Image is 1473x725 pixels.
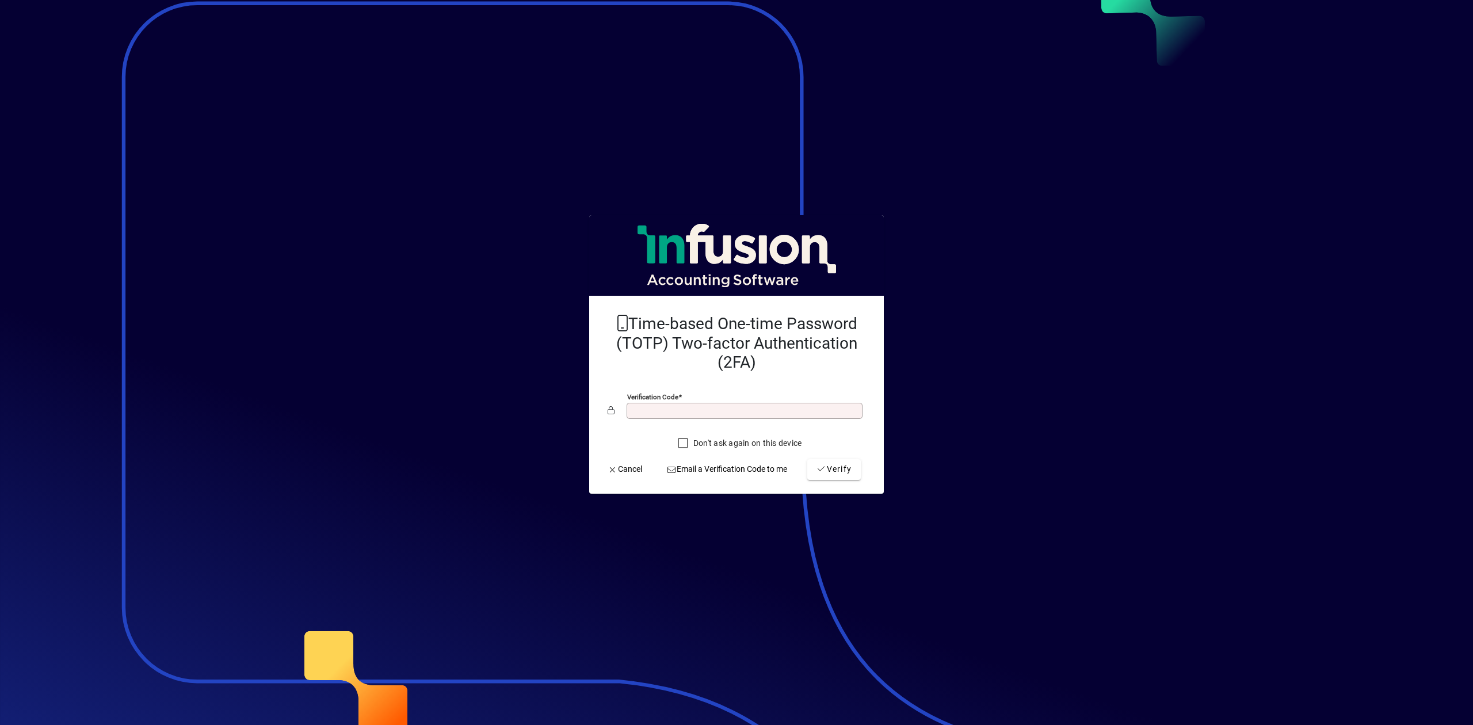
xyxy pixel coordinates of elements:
[691,437,802,449] label: Don't ask again on this device
[667,463,788,475] span: Email a Verification Code to me
[603,459,647,480] button: Cancel
[816,463,852,475] span: Verify
[608,463,642,475] span: Cancel
[608,314,865,372] h2: Time-based One-time Password (TOTP) Two-factor Authentication (2FA)
[807,459,861,480] button: Verify
[662,459,792,480] button: Email a Verification Code to me
[627,393,678,401] mat-label: Verification code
